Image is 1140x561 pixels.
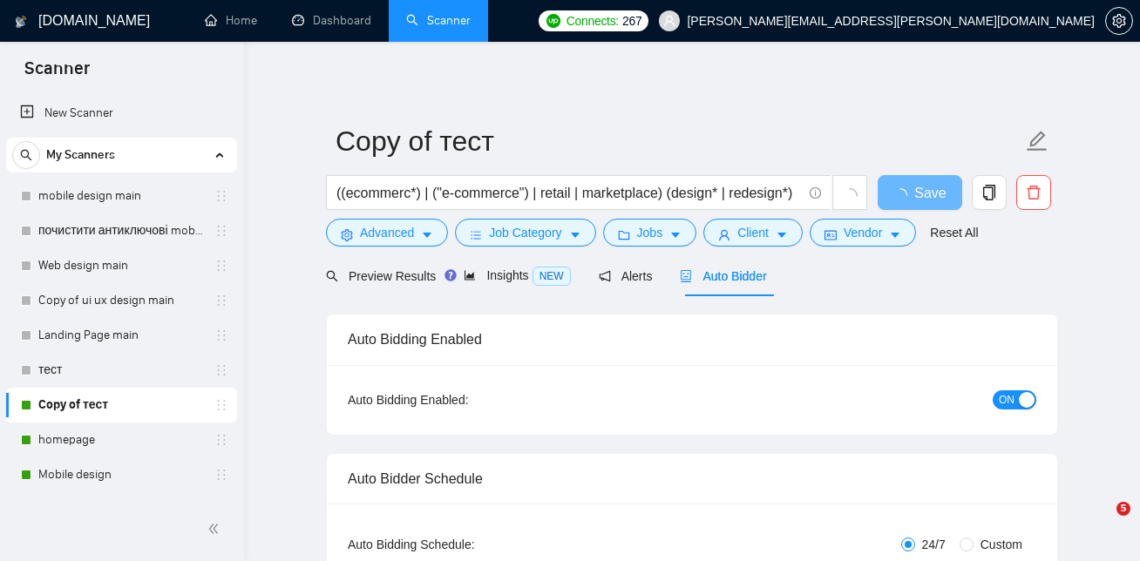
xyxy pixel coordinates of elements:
span: double-left [207,520,225,537]
a: Landing Page main [38,318,204,353]
span: copy [973,185,1006,200]
span: Job Category [489,223,561,242]
span: Client [737,223,769,242]
span: holder [214,259,228,273]
input: Scanner name... [336,119,1022,163]
a: mobile design main [38,179,204,213]
div: Tooltip anchor [443,267,458,283]
div: Auto Bidding Enabled [348,314,1036,364]
span: Advanced [360,223,414,242]
span: area-chart [464,269,476,281]
span: caret-down [421,228,433,241]
span: Preview Results [326,269,436,283]
span: NEW [533,267,571,286]
span: holder [214,398,228,412]
iframe: Intercom live chat [1081,502,1123,544]
span: caret-down [889,228,901,241]
button: idcardVendorcaret-down [810,219,916,247]
span: Insights [464,268,570,282]
span: Custom [974,535,1029,554]
img: logo [15,8,27,36]
span: Alerts [599,269,653,283]
a: Web design [38,492,204,527]
span: user [718,228,730,241]
button: setting [1105,7,1133,35]
span: Save [914,182,946,204]
button: folderJobscaret-down [603,219,697,247]
div: Auto Bidding Enabled: [348,390,577,409]
button: barsJob Categorycaret-down [455,219,595,247]
span: setting [341,228,353,241]
span: delete [1017,185,1050,200]
span: loading [842,188,858,204]
span: holder [214,294,228,308]
span: holder [214,224,228,238]
a: почистити антиключові mobile design main [38,213,204,248]
button: copy [972,175,1007,210]
input: Search Freelance Jobs... [336,182,802,204]
span: user [663,15,675,27]
a: setting [1105,14,1133,28]
span: holder [214,328,228,342]
a: Copy of ui ux design main [38,283,204,318]
span: Scanner [10,56,104,92]
span: Connects: [567,11,619,30]
span: ON [999,390,1014,409]
span: edit [1026,130,1048,152]
a: Reset All [930,223,978,242]
span: 5 [1116,502,1130,516]
a: homepage [38,422,204,457]
span: setting [1106,14,1132,28]
button: settingAdvancedcaret-down [326,219,448,247]
span: holder [214,363,228,377]
span: caret-down [569,228,581,241]
span: holder [214,433,228,447]
span: My Scanners [46,138,115,172]
a: New Scanner [20,96,223,131]
a: dashboardDashboard [292,13,371,28]
a: searchScanner [406,13,471,28]
span: Jobs [637,223,663,242]
div: Auto Bidder Schedule [348,454,1036,504]
span: info-circle [810,187,821,199]
img: upwork-logo.png [546,14,560,28]
button: Save [878,175,962,210]
span: search [326,270,338,282]
span: robot [680,270,692,282]
div: Auto Bidding Schedule: [348,535,577,554]
button: delete [1016,175,1051,210]
button: search [12,141,40,169]
a: Web design main [38,248,204,283]
span: 24/7 [915,535,953,554]
span: caret-down [776,228,788,241]
span: notification [599,270,611,282]
li: New Scanner [6,96,237,131]
span: idcard [824,228,837,241]
span: caret-down [669,228,682,241]
a: homeHome [205,13,257,28]
span: bars [470,228,482,241]
span: holder [214,468,228,482]
a: Mobile design [38,457,204,492]
span: search [13,149,39,161]
span: Vendor [844,223,882,242]
span: Auto Bidder [680,269,766,283]
span: loading [893,188,914,202]
span: folder [618,228,630,241]
span: holder [214,189,228,203]
a: тест [38,353,204,388]
button: userClientcaret-down [703,219,803,247]
span: 267 [622,11,641,30]
a: Copy of тест [38,388,204,422]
